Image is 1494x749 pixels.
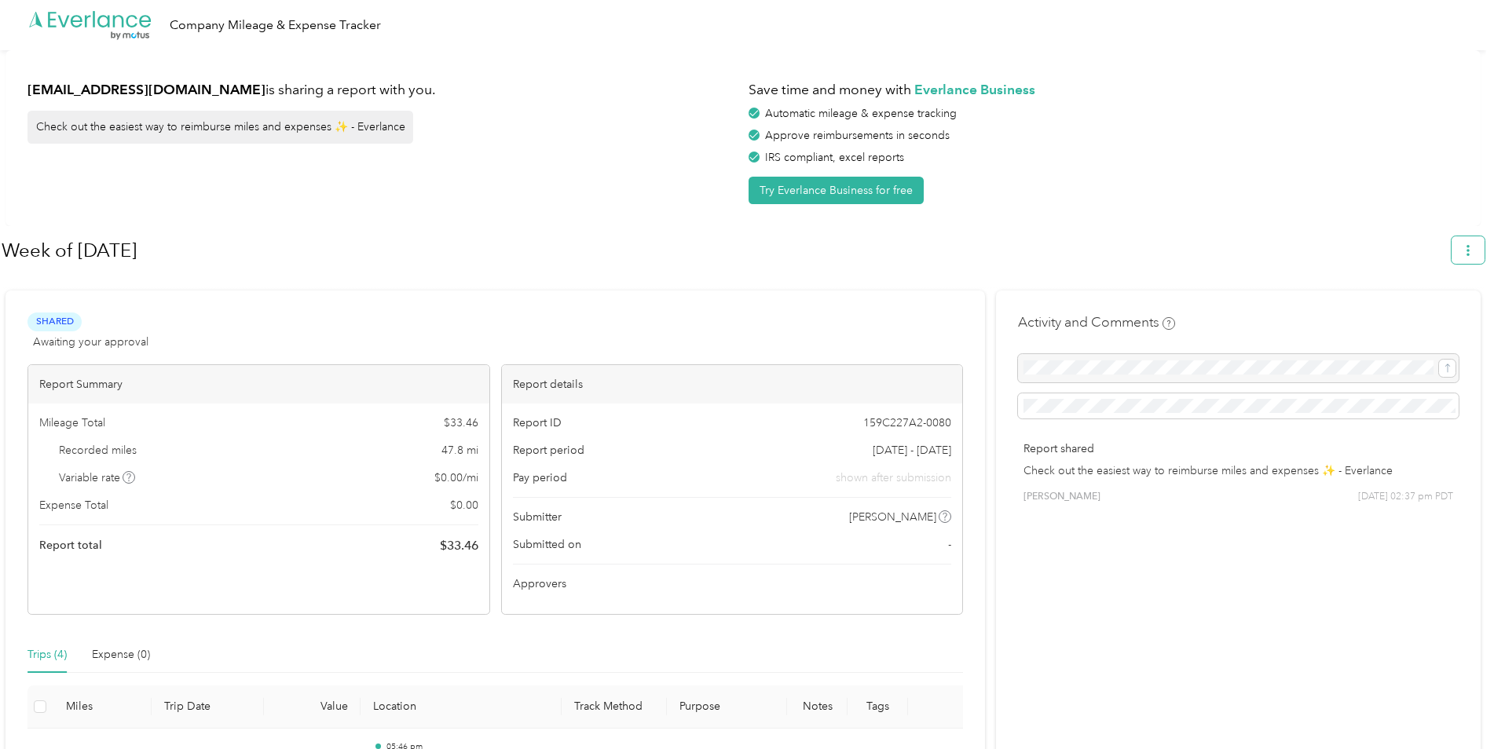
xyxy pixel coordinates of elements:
span: [DATE] - [DATE] [873,442,951,459]
div: Report Summary [28,365,489,404]
th: Notes [787,685,848,729]
span: [DATE] 02:37 pm PDT [1358,490,1453,504]
span: [PERSON_NAME] [849,509,936,525]
span: $ 33.46 [440,536,478,555]
span: IRS compliant, excel reports [765,151,904,164]
span: $ 33.46 [444,415,478,431]
span: Expense Total [39,497,108,513]
span: Report total [39,537,102,554]
span: Recorded miles [59,442,137,459]
th: Tags [848,685,908,729]
button: Try Everlance Business for free [749,177,924,204]
th: Miles [53,685,152,729]
h4: Activity and Comments [1018,312,1175,332]
div: Check out the easiest way to reimburse miles and expenses ✨ - Everlance [27,111,413,144]
span: Automatic mileage & expense tracking [765,107,957,120]
div: Company Mileage & Expense Tracker [170,16,381,35]
span: Variable rate [59,469,136,486]
th: Track Method [562,685,666,729]
p: Report shared [1023,440,1453,457]
span: Approve reimbursements in seconds [765,129,950,142]
span: [PERSON_NAME] [1023,490,1100,504]
span: - [948,536,951,553]
span: 47.8 mi [441,442,478,459]
span: 159C227A2-0080 [863,415,951,431]
span: Mileage Total [39,415,105,431]
div: Expense (0) [92,646,150,663]
th: Location [361,685,562,729]
div: Report details [502,365,963,404]
div: Trips (4) [27,646,67,663]
span: $ 0.00 / mi [434,469,478,486]
strong: [EMAIL_ADDRESS][DOMAIN_NAME] [27,81,265,97]
span: Report period [513,442,584,459]
span: Submitter [513,509,562,525]
span: Awaiting your approval [33,334,148,350]
th: Value [264,685,361,729]
h1: Save time and money with [749,80,1459,100]
span: Submitted on [513,536,581,553]
span: shown after submission [836,469,951,486]
h1: Week of September 15 2025 [2,232,1441,269]
span: Pay period [513,469,567,486]
span: Shared [27,312,82,331]
strong: Everlance Business [914,81,1035,97]
span: Report ID [513,415,562,431]
h1: is sharing a report with you. [27,80,738,100]
span: $ 0.00 [450,497,478,513]
th: Purpose [667,685,788,729]
p: Check out the easiest way to reimburse miles and expenses ✨ - Everlance [1023,462,1453,479]
span: Approvers [513,575,566,592]
th: Trip Date [152,685,264,729]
